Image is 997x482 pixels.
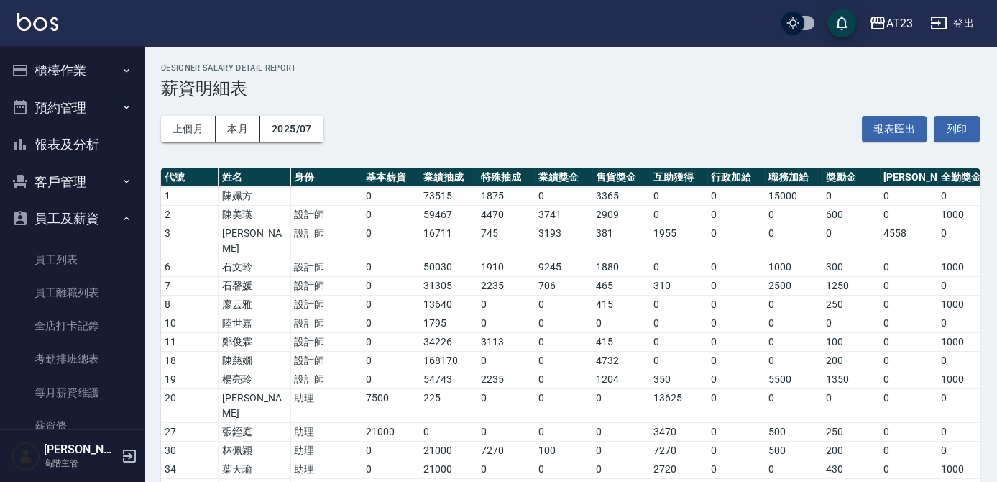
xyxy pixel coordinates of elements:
[161,460,219,479] td: 34
[937,442,995,460] td: 0
[650,206,707,224] td: 0
[161,258,219,277] td: 6
[535,352,592,370] td: 0
[937,168,995,187] th: 全勤獎金
[290,277,362,296] td: 設計師
[535,389,592,423] td: 0
[477,168,535,187] th: 特殊抽成
[880,296,937,314] td: 0
[420,370,477,389] td: 54743
[420,423,477,442] td: 0
[161,168,219,187] th: 代號
[362,333,420,352] td: 0
[6,276,138,309] a: 員工離職列表
[822,187,880,206] td: 0
[707,296,765,314] td: 0
[822,277,880,296] td: 1250
[822,352,880,370] td: 200
[707,352,765,370] td: 0
[362,389,420,423] td: 7500
[290,258,362,277] td: 設計師
[650,370,707,389] td: 350
[219,460,290,479] td: 葉天瑜
[592,258,650,277] td: 1880
[886,14,913,32] div: AT23
[219,333,290,352] td: 鄭俊霖
[765,460,822,479] td: 0
[822,333,880,352] td: 100
[592,370,650,389] td: 1204
[535,296,592,314] td: 0
[650,187,707,206] td: 0
[535,314,592,333] td: 0
[362,206,420,224] td: 0
[592,333,650,352] td: 415
[592,314,650,333] td: 0
[362,296,420,314] td: 0
[592,389,650,423] td: 0
[937,187,995,206] td: 0
[592,224,650,258] td: 381
[880,423,937,442] td: 0
[477,187,535,206] td: 1875
[707,224,765,258] td: 0
[880,206,937,224] td: 0
[290,296,362,314] td: 設計師
[822,460,880,479] td: 430
[219,187,290,206] td: 陳姵方
[650,224,707,258] td: 1955
[592,352,650,370] td: 4732
[216,116,260,142] button: 本月
[219,168,290,187] th: 姓名
[822,370,880,389] td: 1350
[161,116,216,142] button: 上個月
[6,89,138,127] button: 預約管理
[880,187,937,206] td: 0
[707,206,765,224] td: 0
[765,258,822,277] td: 1000
[362,423,420,442] td: 21000
[477,296,535,314] td: 0
[535,460,592,479] td: 0
[477,206,535,224] td: 4470
[937,206,995,224] td: 1000
[765,206,822,224] td: 0
[362,187,420,206] td: 0
[44,442,117,457] h5: [PERSON_NAME]
[822,206,880,224] td: 600
[937,460,995,479] td: 1000
[827,9,856,37] button: save
[477,314,535,333] td: 0
[707,423,765,442] td: 0
[707,442,765,460] td: 0
[650,460,707,479] td: 2720
[937,224,995,258] td: 0
[924,10,980,37] button: 登出
[362,460,420,479] td: 0
[290,389,362,423] td: 助理
[219,314,290,333] td: 陸世嘉
[161,423,219,442] td: 27
[592,206,650,224] td: 2909
[937,258,995,277] td: 1000
[161,78,980,99] h3: 薪資明細表
[535,333,592,352] td: 0
[161,63,980,73] h2: Designer Salary Detail Report
[880,277,937,296] td: 0
[937,333,995,352] td: 1000
[420,206,477,224] td: 59467
[535,423,592,442] td: 0
[880,460,937,479] td: 0
[535,258,592,277] td: 9245
[535,206,592,224] td: 3741
[822,423,880,442] td: 250
[6,342,138,376] a: 考勤排班總表
[420,333,477,352] td: 34226
[765,187,822,206] td: 15000
[822,314,880,333] td: 0
[6,243,138,276] a: 員工列表
[707,187,765,206] td: 0
[219,206,290,224] td: 陳美瑛
[707,277,765,296] td: 0
[362,168,420,187] th: 基本薪資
